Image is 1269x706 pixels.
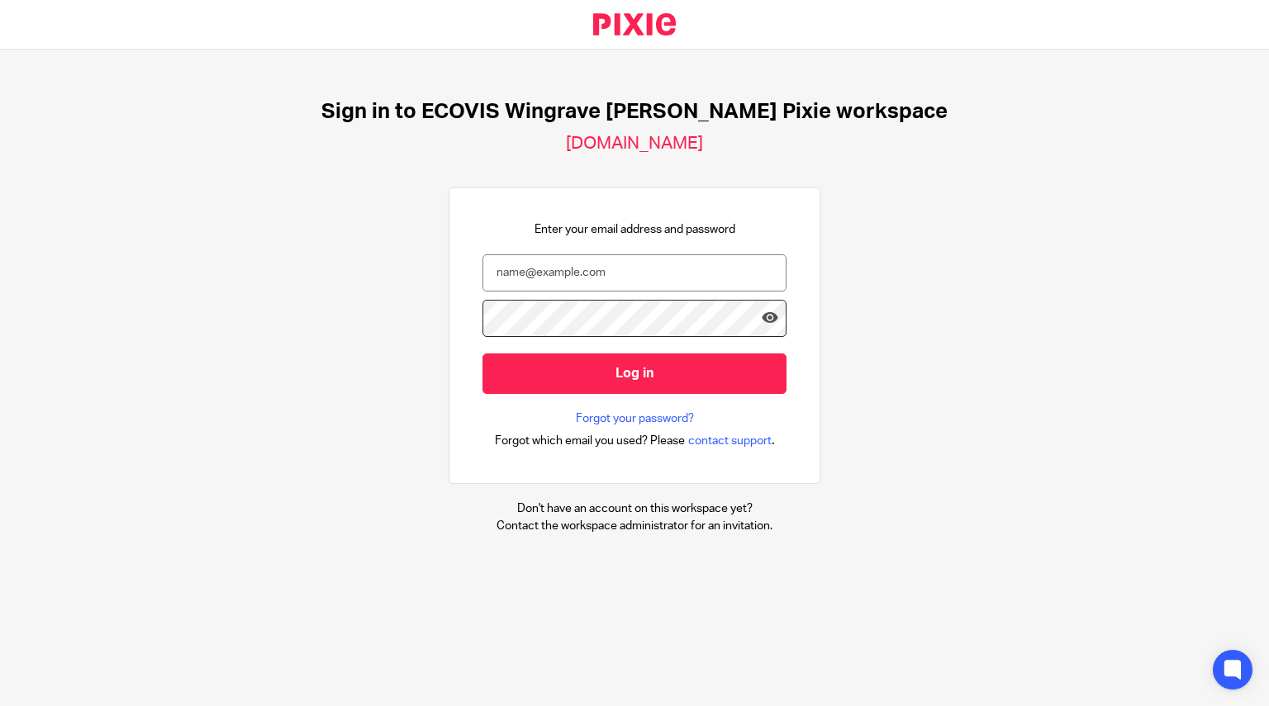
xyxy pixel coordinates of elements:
a: Forgot your password? [576,410,694,427]
h1: Sign in to ECOVIS Wingrave [PERSON_NAME] Pixie workspace [321,99,948,125]
input: Log in [482,353,787,394]
div: . [495,431,775,450]
input: name@example.com [482,254,787,291]
h2: [DOMAIN_NAME] [566,133,703,154]
span: Forgot which email you used? Please [495,433,685,449]
span: contact support [688,433,772,449]
p: Contact the workspace administrator for an invitation. [497,518,772,534]
p: Don't have an account on this workspace yet? [497,500,772,517]
p: Enter your email address and password [535,221,735,238]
